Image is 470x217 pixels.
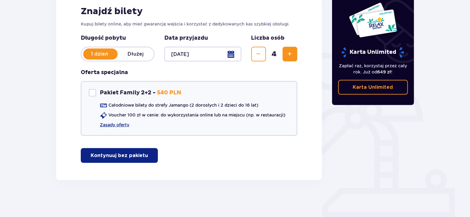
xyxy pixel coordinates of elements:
button: Zwiększ [283,47,297,61]
p: Data przyjazdu [164,34,208,42]
p: 1 dzień [81,51,118,57]
p: Dłużej [118,51,154,57]
button: Zmniejsz [251,47,266,61]
p: Karta Unlimited [353,84,393,91]
p: Liczba osób [251,34,285,42]
p: Voucher 100 zł w cenie: do wykorzystania online lub na miejscu (np. w restauracji) [108,112,285,118]
a: Zasady oferty [100,122,129,128]
p: Kupuj bilety online, aby mieć gwarancję wejścia i korzystać z dedykowanych kas szybkiej obsługi. [81,21,297,27]
span: 649 zł [378,69,391,74]
p: Całodniowe bilety do strefy Jamango (2 dorosłych i 2 dzieci do 16 lat) [108,102,258,108]
img: Dwie karty całoroczne do Suntago z napisem 'UNLIMITED RELAX', na białym tle z tropikalnymi liśćmi... [349,2,398,38]
a: Karta Unlimited [338,80,408,95]
span: 4 [267,49,281,59]
p: Pakiet Family 2+2 - [100,89,156,97]
p: Zapłać raz, korzystaj przez cały rok. Już od ! [338,63,408,75]
p: Długość pobytu [81,34,155,42]
button: Kontynuuj bez pakietu [81,148,158,163]
h3: Oferta specjalna [81,69,128,76]
p: Karta Unlimited [341,47,405,58]
p: Kontynuuj bez pakietu [91,152,148,159]
p: 540 PLN [157,89,181,97]
h2: Znajdź bilety [81,6,297,17]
